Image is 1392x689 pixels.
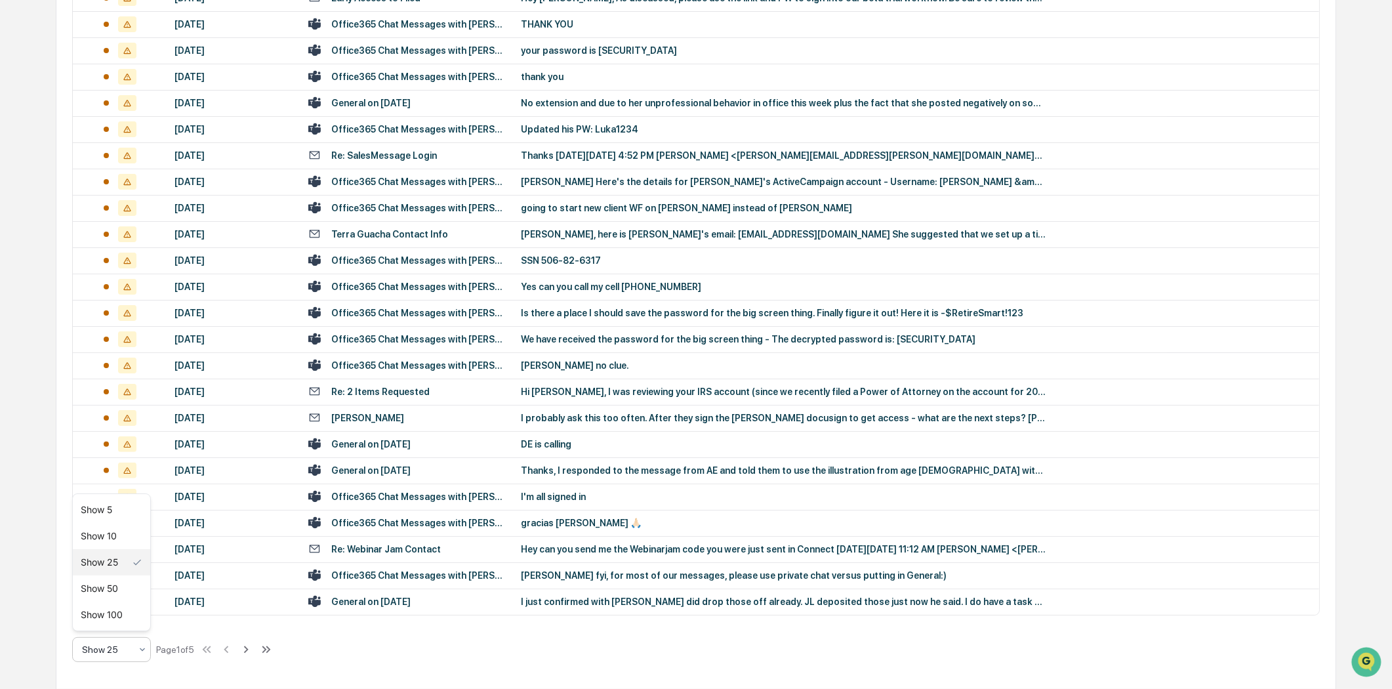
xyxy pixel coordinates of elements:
[521,439,1046,449] div: DE is calling
[521,413,1046,423] div: I probably ask this too often. After they sign the [PERSON_NAME] docusign to get access - what ar...
[174,45,293,56] div: [DATE]
[26,190,83,203] span: Data Lookup
[174,72,293,82] div: [DATE]
[223,104,239,120] button: Start new chat
[174,518,293,528] div: [DATE]
[521,98,1046,108] div: No extension and due to her unprofessional behavior in office this week plus the fact that she po...
[331,308,505,318] div: Office365 Chat Messages with [PERSON_NAME], [PERSON_NAME] on [DATE]
[521,308,1046,318] div: Is there a place I should save the password for the big screen thing. Finally figure it out! Here...
[521,465,1046,476] div: Thanks, I responded to the message from AE and told them to use the illustration from age [DEMOGR...
[521,177,1046,187] div: [PERSON_NAME] Here's the details for [PERSON_NAME]'s ActiveCampaign account - Username: [PERSON_N...
[8,185,88,209] a: 🔎Data Lookup
[45,114,166,124] div: We're available if you need us!
[156,644,194,655] div: Page 1 of 5
[521,518,1046,528] div: gracias [PERSON_NAME] 🙏🏻
[331,386,430,397] div: Re: 2 Items Requested
[174,491,293,502] div: [DATE]
[73,575,150,602] div: Show 50
[331,98,411,108] div: General on [DATE]
[13,28,239,49] p: How can we help?
[174,229,293,240] div: [DATE]
[45,100,215,114] div: Start new chat
[26,165,85,178] span: Preclearance
[174,98,293,108] div: [DATE]
[73,523,150,549] div: Show 10
[521,255,1046,266] div: SSN 506-82-6317
[331,465,411,476] div: General on [DATE]
[521,150,1046,161] div: Thanks [DATE][DATE] 4:52 PM [PERSON_NAME] <[PERSON_NAME][EMAIL_ADDRESS][PERSON_NAME][DOMAIN_NAME]...
[174,413,293,423] div: [DATE]
[13,167,24,177] div: 🖐️
[331,203,505,213] div: Office365 Chat Messages with [PERSON_NAME], [PERSON_NAME] on [DATE]
[331,413,404,423] div: [PERSON_NAME]
[521,334,1046,344] div: We have received the password for the big screen thing - The decrypted password is: [SECURITY_DATA]
[174,150,293,161] div: [DATE]
[331,124,505,135] div: Office365 Chat Messages with [PERSON_NAME], [PERSON_NAME] on [DATE]
[174,124,293,135] div: [DATE]
[331,596,411,607] div: General on [DATE]
[174,544,293,554] div: [DATE]
[331,491,505,502] div: Office365 Chat Messages with [PERSON_NAME], [PERSON_NAME], [PERSON_NAME] on [DATE]
[521,282,1046,292] div: Yes can you call my cell [PHONE_NUMBER]
[331,177,505,187] div: Office365 Chat Messages with [PERSON_NAME], [PERSON_NAME] on [DATE]
[13,100,37,124] img: 1746055101610-c473b297-6a78-478c-a979-82029cc54cd1
[13,192,24,202] div: 🔎
[331,255,505,266] div: Office365 Chat Messages with [PERSON_NAME], [PERSON_NAME] on [DATE]
[331,150,437,161] div: Re: SalesMessage Login
[174,255,293,266] div: [DATE]
[521,544,1046,554] div: Hey can you send me the Webinarjam code you were just sent in Connect [DATE][DATE] 11:12 AM [PERS...
[1350,646,1385,681] iframe: Open customer support
[331,282,505,292] div: Office365 Chat Messages with [PERSON_NAME], [PERSON_NAME] on [DATE]
[174,308,293,318] div: [DATE]
[521,360,1046,371] div: [PERSON_NAME] no clue.
[174,570,293,581] div: [DATE]
[521,229,1046,240] div: [PERSON_NAME], here is [PERSON_NAME]'s email: [EMAIL_ADDRESS][DOMAIN_NAME] She suggested that we ...
[34,60,216,73] input: Clear
[95,167,106,177] div: 🗄️
[174,203,293,213] div: [DATE]
[331,72,505,82] div: Office365 Chat Messages with [PERSON_NAME], [PERSON_NAME] on [DATE]
[521,72,1046,82] div: thank you
[90,160,168,184] a: 🗄️Attestations
[174,334,293,344] div: [DATE]
[108,165,163,178] span: Attestations
[331,439,411,449] div: General on [DATE]
[131,222,159,232] span: Pylon
[521,124,1046,135] div: Updated his PW: Luka1234
[331,19,505,30] div: Office365 Chat Messages with [PERSON_NAME], [GEOGRAPHIC_DATA][PERSON_NAME] on [DATE]
[521,19,1046,30] div: THANK YOU
[174,360,293,371] div: [DATE]
[73,549,150,575] div: Show 25
[174,19,293,30] div: [DATE]
[331,45,505,56] div: Office365 Chat Messages with [PERSON_NAME], [PERSON_NAME] on [DATE]
[521,596,1046,607] div: I just confirmed with [PERSON_NAME] did drop those off already. JL deposited those just now he sa...
[8,160,90,184] a: 🖐️Preclearance
[174,177,293,187] div: [DATE]
[331,229,448,240] div: Terra Guacha Contact Info
[521,45,1046,56] div: your password is [SECURITY_DATA]
[521,203,1046,213] div: going to start new client WF on [PERSON_NAME] instead of [PERSON_NAME]
[331,570,505,581] div: Office365 Chat Messages with [PERSON_NAME], [PERSON_NAME] on [DATE]
[174,282,293,292] div: [DATE]
[331,334,505,344] div: Office365 Chat Messages with [PERSON_NAME], [PERSON_NAME] on [DATE]
[331,360,505,371] div: Office365 Chat Messages with [PERSON_NAME], [PERSON_NAME] on [DATE]
[174,386,293,397] div: [DATE]
[92,222,159,232] a: Powered byPylon
[521,491,1046,502] div: I'm all signed in
[174,465,293,476] div: [DATE]
[331,518,505,528] div: Office365 Chat Messages with [PERSON_NAME], [PERSON_NAME] on [DATE]
[174,439,293,449] div: [DATE]
[174,596,293,607] div: [DATE]
[73,602,150,628] div: Show 100
[73,497,150,523] div: Show 5
[521,386,1046,397] div: Hi [PERSON_NAME], I was reviewing your IRS account (since we recently filed a Power of Attorney o...
[521,570,1046,581] div: [PERSON_NAME] fyi, for most of our messages, please use private chat versus putting in General:)
[331,544,441,554] div: Re: Webinar Jam Contact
